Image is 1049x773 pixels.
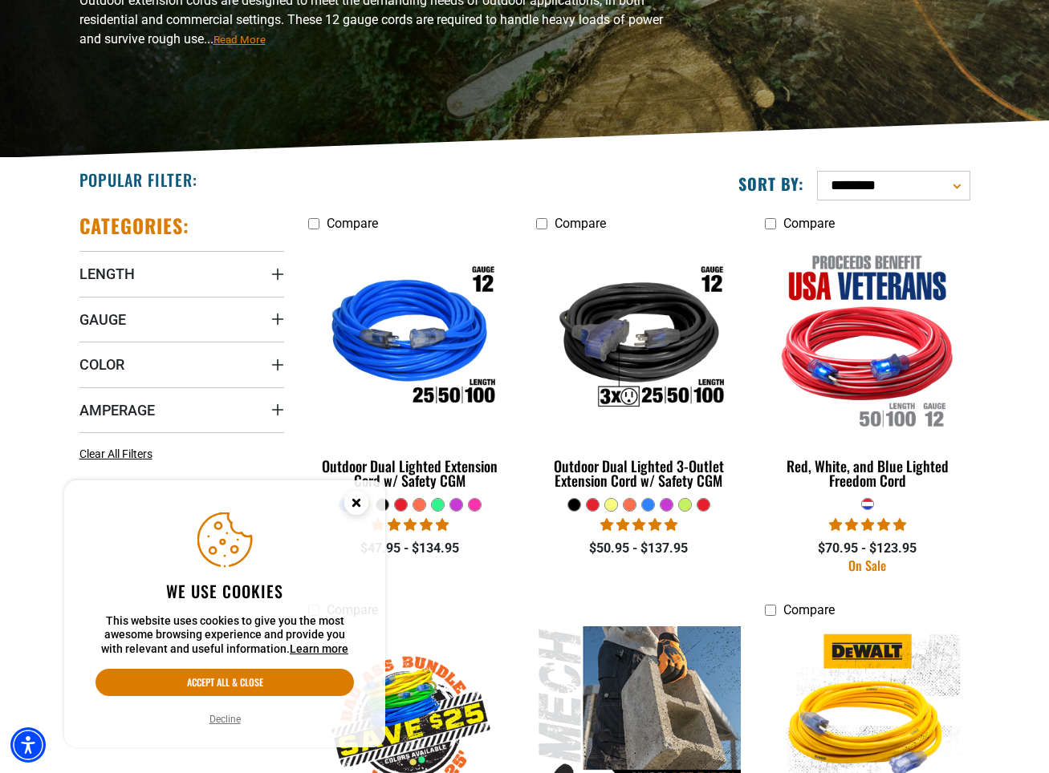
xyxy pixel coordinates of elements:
summary: Color [79,342,284,386]
div: Outdoor Dual Lighted Extension Cord w/ Safety CGM [308,459,513,488]
summary: Gauge [79,297,284,342]
aside: Cookie Consent [64,480,385,748]
h2: Categories: [79,213,190,238]
div: $47.95 - $134.95 [308,539,513,558]
div: $70.95 - $123.95 [765,539,970,558]
span: 4.80 stars [600,517,677,532]
a: Outdoor Dual Lighted Extension Cord w/ Safety CGM Outdoor Dual Lighted Extension Cord w/ Safety CGM [308,239,513,497]
span: Length [79,265,135,283]
a: This website uses cookies to give you the most awesome browsing experience and provide you with r... [290,642,348,655]
button: Accept all & close [96,669,354,696]
span: 4.82 stars [372,517,449,532]
div: On Sale [765,559,970,572]
img: Red, White, and Blue Lighted Freedom Cord [766,247,969,431]
a: Red, White, and Blue Lighted Freedom Cord Red, White, and Blue Lighted Freedom Cord [765,239,970,497]
a: Outdoor Dual Lighted 3-Outlet Extension Cord w/ Safety CGM Outdoor Dual Lighted 3-Outlet Extensio... [536,239,741,497]
h2: We use cookies [96,581,354,601]
span: Read More [213,34,266,46]
span: Compare [555,216,606,231]
span: Compare [783,216,835,231]
label: Sort by: [738,173,804,194]
div: $50.95 - $137.95 [536,539,741,558]
span: Clear All Filters [79,447,152,460]
span: Color [79,355,124,374]
p: This website uses cookies to give you the most awesome browsing experience and provide you with r... [96,614,354,657]
img: Outdoor Dual Lighted 3-Outlet Extension Cord w/ Safety CGM [538,247,740,431]
span: 5.00 stars [829,517,906,532]
summary: Length [79,251,284,296]
a: Clear All Filters [79,446,159,463]
span: Gauge [79,310,126,329]
div: Accessibility Menu [10,727,46,763]
h2: Popular Filter: [79,169,197,190]
span: Compare [783,602,835,617]
button: Decline [205,711,246,727]
span: Amperage [79,401,155,419]
img: Outdoor Dual Lighted Extension Cord w/ Safety CGM [309,247,511,431]
div: Outdoor Dual Lighted 3-Outlet Extension Cord w/ Safety CGM [536,459,741,488]
summary: Amperage [79,387,284,432]
span: Compare [327,216,378,231]
div: Red, White, and Blue Lighted Freedom Cord [765,459,970,488]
